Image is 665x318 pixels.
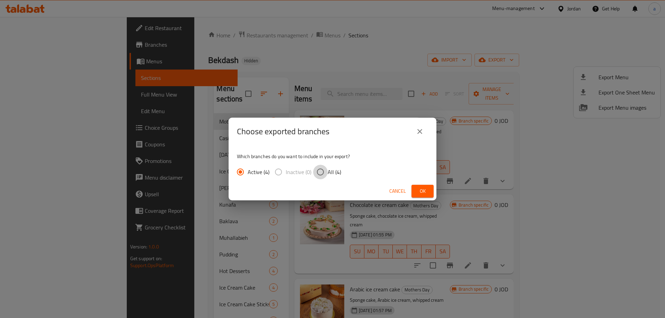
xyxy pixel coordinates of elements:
[417,187,428,196] span: Ok
[411,123,428,140] button: close
[328,168,341,176] span: All (4)
[237,153,428,160] p: Which branches do you want to include in your export?
[411,185,434,198] button: Ok
[286,168,311,176] span: Inactive (0)
[387,185,409,198] button: Cancel
[237,126,329,137] h2: Choose exported branches
[248,168,269,176] span: Active (4)
[389,187,406,196] span: Cancel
